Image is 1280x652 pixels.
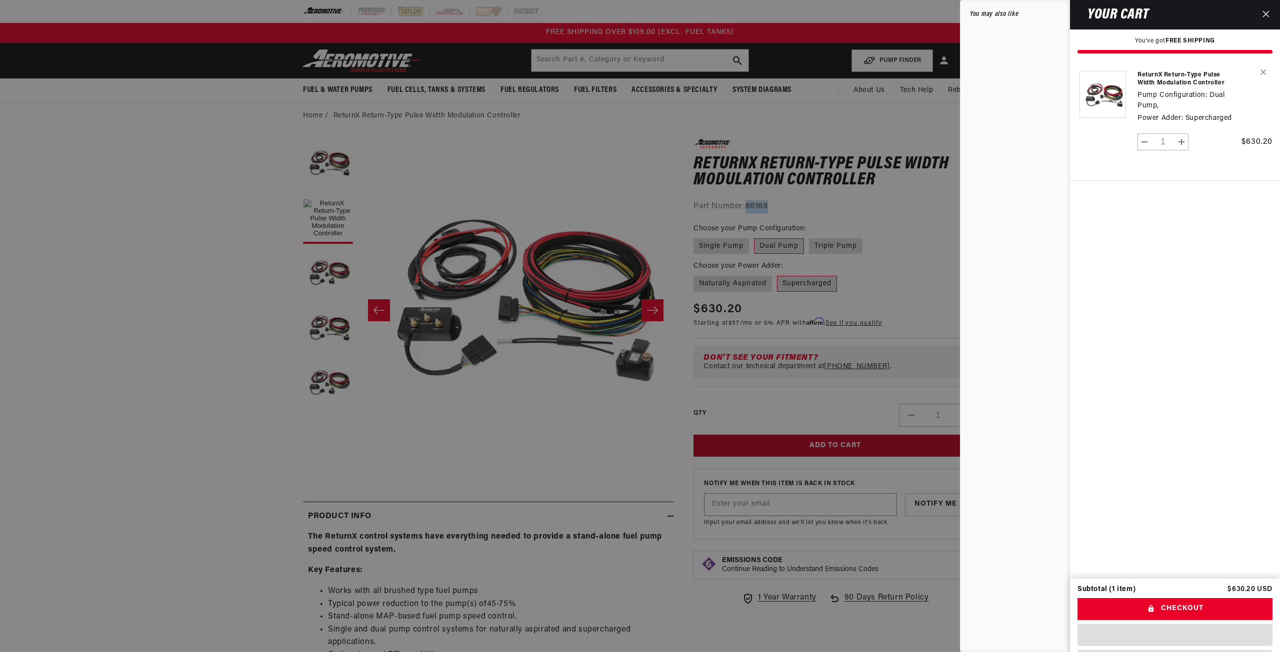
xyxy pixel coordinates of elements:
div: Subtotal (1 item) [1077,586,1135,593]
strong: FREE SHIPPING [1165,38,1215,44]
dt: Power Adder: [1137,114,1183,122]
a: ReturnX Return-Type Pulse Width Modulation Controller [1137,71,1237,87]
p: You’ve got [1077,37,1272,45]
button: Checkout [1077,598,1272,621]
dt: Pump Configuration: [1137,91,1207,99]
p: $630.20 USD [1227,586,1272,593]
button: Remove ReturnX Return-Type Pulse Width Modulation Controller - Dual Pump / Supercharged [1254,63,1272,81]
dd: Supercharged [1185,114,1232,122]
span: $630.20 [1241,138,1272,146]
h2: Your cart [1077,8,1148,21]
input: Quantity for ReturnX Return-Type Pulse Width Modulation Controller [1151,133,1175,150]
